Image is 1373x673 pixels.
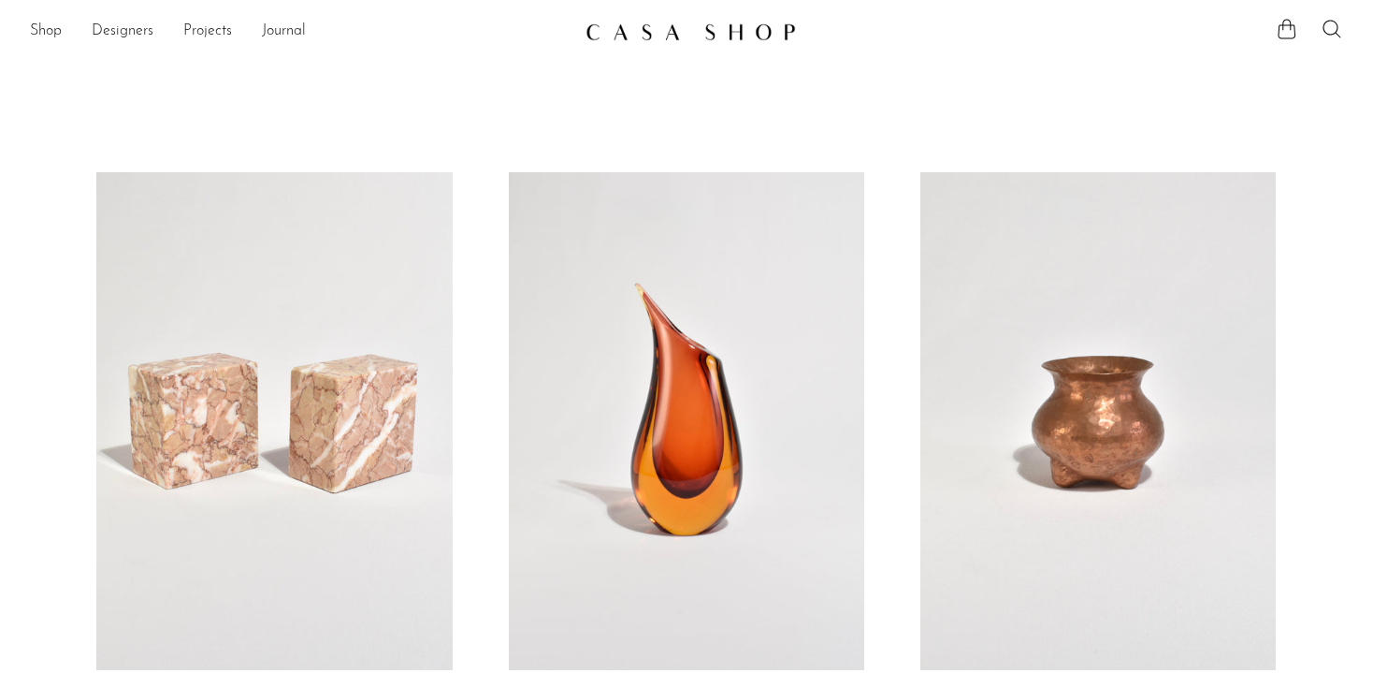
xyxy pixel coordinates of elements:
[30,20,62,44] a: Shop
[92,20,153,44] a: Designers
[30,16,571,48] ul: NEW HEADER MENU
[262,20,306,44] a: Journal
[30,16,571,48] nav: Desktop navigation
[183,20,232,44] a: Projects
